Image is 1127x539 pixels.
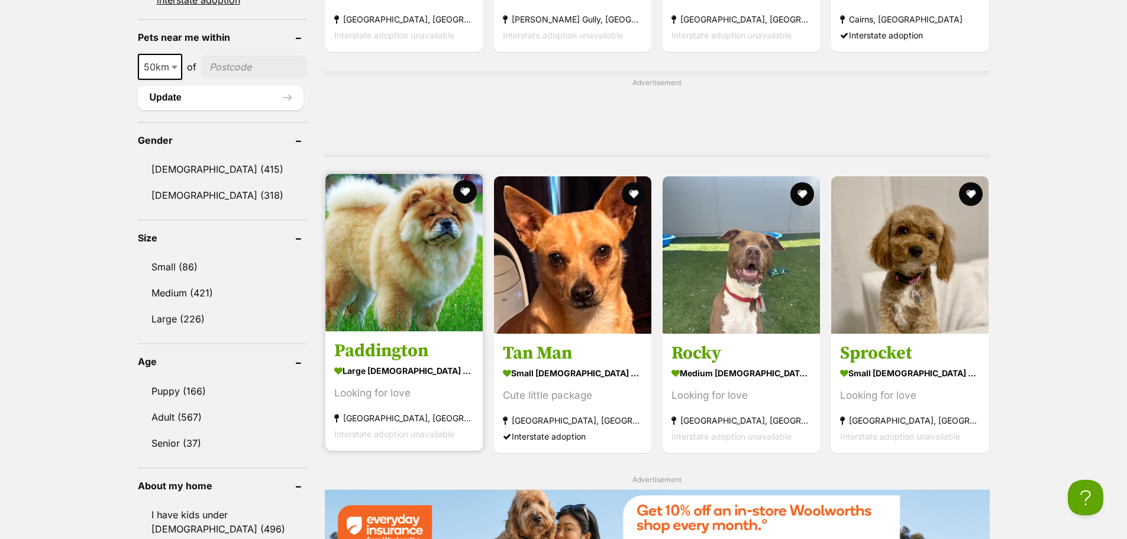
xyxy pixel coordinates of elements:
[840,27,980,43] div: Interstate adoption
[494,334,651,454] a: Tan Man small [DEMOGRAPHIC_DATA] Dog Cute little package [GEOGRAPHIC_DATA], [GEOGRAPHIC_DATA] Int...
[671,365,811,382] strong: medium [DEMOGRAPHIC_DATA] Dog
[831,334,989,454] a: Sprocket small [DEMOGRAPHIC_DATA] Dog Looking for love [GEOGRAPHIC_DATA], [GEOGRAPHIC_DATA] Inter...
[790,182,814,206] button: favourite
[138,356,306,367] header: Age
[187,60,196,74] span: of
[138,480,306,491] header: About my home
[325,331,483,451] a: Paddington large [DEMOGRAPHIC_DATA] Dog Looking for love [GEOGRAPHIC_DATA], [GEOGRAPHIC_DATA] Int...
[503,413,642,429] strong: [GEOGRAPHIC_DATA], [GEOGRAPHIC_DATA]
[831,176,989,334] img: Sprocket - Cavalier King Charles Spaniel Dog
[138,431,306,456] a: Senior (37)
[138,306,306,331] a: Large (226)
[138,254,306,279] a: Small (86)
[138,280,306,305] a: Medium (421)
[138,157,306,182] a: [DEMOGRAPHIC_DATA] (415)
[334,430,454,440] span: Interstate adoption unavailable
[334,30,454,40] span: Interstate adoption unavailable
[503,429,642,445] div: Interstate adoption
[138,183,306,208] a: [DEMOGRAPHIC_DATA] (318)
[1068,480,1103,515] iframe: Help Scout Beacon - Open
[503,365,642,382] strong: small [DEMOGRAPHIC_DATA] Dog
[671,11,811,27] strong: [GEOGRAPHIC_DATA], [GEOGRAPHIC_DATA]
[663,176,820,334] img: Rocky - American Staffordshire Terrier Dog
[503,343,642,365] h3: Tan Man
[138,86,303,109] button: Update
[139,59,181,75] span: 50km
[334,340,474,363] h3: Paddington
[334,411,474,427] strong: [GEOGRAPHIC_DATA], [GEOGRAPHIC_DATA]
[138,379,306,404] a: Puppy (166)
[632,475,682,484] span: Advertisement
[840,343,980,365] h3: Sprocket
[503,11,642,27] strong: [PERSON_NAME] Gully, [GEOGRAPHIC_DATA]
[138,135,306,146] header: Gender
[201,56,306,78] input: postcode
[671,30,792,40] span: Interstate adoption unavailable
[334,11,474,27] strong: [GEOGRAPHIC_DATA], [GEOGRAPHIC_DATA]
[503,30,623,40] span: Interstate adoption unavailable
[671,432,792,442] span: Interstate adoption unavailable
[959,182,983,206] button: favourite
[663,334,820,454] a: Rocky medium [DEMOGRAPHIC_DATA] Dog Looking for love [GEOGRAPHIC_DATA], [GEOGRAPHIC_DATA] Interst...
[671,388,811,404] div: Looking for love
[840,11,980,27] strong: Cairns, [GEOGRAPHIC_DATA]
[840,388,980,404] div: Looking for love
[503,388,642,404] div: Cute little package
[671,413,811,429] strong: [GEOGRAPHIC_DATA], [GEOGRAPHIC_DATA]
[453,180,477,204] button: favourite
[840,432,960,442] span: Interstate adoption unavailable
[138,32,306,43] header: Pets near me within
[494,176,651,334] img: Tan Man - Chihuahua x Fox Terrier (Smooth) Dog
[324,71,990,157] div: Advertisement
[138,405,306,430] a: Adult (567)
[334,363,474,380] strong: large [DEMOGRAPHIC_DATA] Dog
[622,182,645,206] button: favourite
[671,343,811,365] h3: Rocky
[325,174,483,331] img: Paddington - Chow Chow Dog
[840,413,980,429] strong: [GEOGRAPHIC_DATA], [GEOGRAPHIC_DATA]
[840,365,980,382] strong: small [DEMOGRAPHIC_DATA] Dog
[334,386,474,402] div: Looking for love
[138,233,306,243] header: Size
[138,54,182,80] span: 50km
